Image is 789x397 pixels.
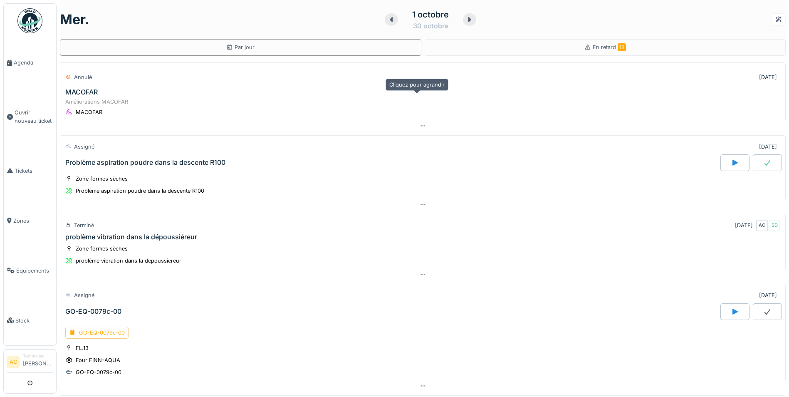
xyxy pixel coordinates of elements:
div: problème vibration dans la dépoussiéreur [76,257,181,265]
div: FL.13 [76,344,89,352]
div: GO-EQ-0079c-00 [65,327,129,339]
div: GO-EQ-0079c-00 [76,368,121,376]
span: Ouvrir nouveau ticket [15,109,53,124]
div: problème vibration dans la dépoussiéreur [65,233,197,241]
h1: mer. [60,12,89,27]
div: Assigné [74,143,94,151]
span: En retard [593,44,626,50]
div: Problème aspiration poudre dans la descente R100 [76,187,204,195]
div: Annulé [74,73,92,81]
span: Équipements [16,267,53,275]
div: Zone formes sèches [76,175,128,183]
a: Ouvrir nouveau ticket [4,88,56,146]
div: Technicien [23,353,53,359]
a: Équipements [4,246,56,295]
div: MACOFAR [76,108,102,116]
div: Améliorations MACOFAR [65,98,780,106]
div: [DATE] [759,143,777,151]
div: 30 octobre [413,21,448,31]
span: Stock [15,317,53,325]
span: Zones [13,217,53,225]
div: Four FINN-AQUA [76,356,120,364]
div: Assigné [74,291,94,299]
span: 13 [618,43,626,51]
span: Agenda [14,59,53,67]
a: Tickets [4,146,56,196]
a: Stock [4,295,56,345]
a: AC Technicien[PERSON_NAME] [7,353,53,373]
a: Agenda [4,38,56,88]
div: [DATE] [759,73,777,81]
div: Par jour [226,43,255,51]
li: AC [7,356,20,368]
a: Zones [4,196,56,246]
li: [PERSON_NAME] [23,353,53,371]
div: GO-EQ-0079c-00 [65,308,121,315]
img: Badge_color-CXgf-gQk.svg [17,8,42,33]
div: [DATE] [735,221,753,229]
div: SD [769,220,780,231]
div: Cliquez pour agrandir [386,79,448,91]
div: Terminé [74,221,94,229]
div: 1 octobre [412,8,449,21]
div: Zone formes sèches [76,245,128,253]
div: Problème aspiration poudre dans la descente R100 [65,159,225,166]
span: Tickets [15,167,53,175]
div: AC [756,220,768,231]
div: MACOFAR [65,88,98,96]
div: [DATE] [759,291,777,299]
